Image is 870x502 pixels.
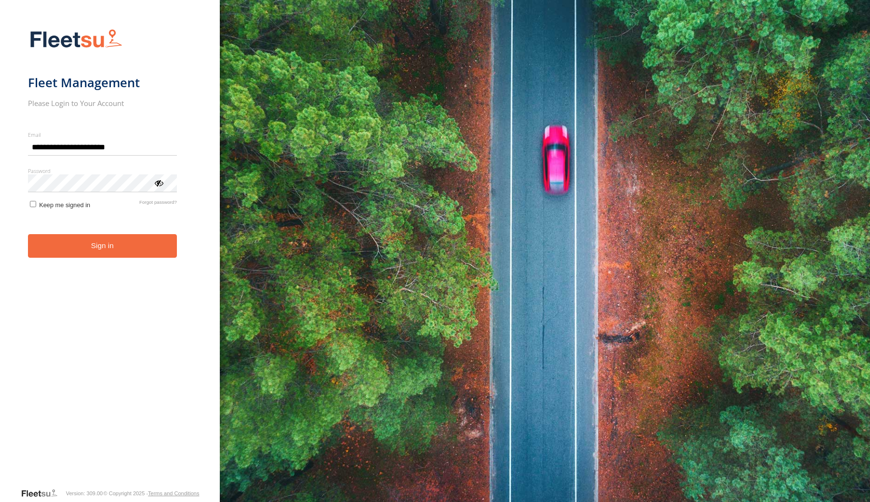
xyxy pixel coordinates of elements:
[28,75,177,91] h1: Fleet Management
[154,178,163,187] div: ViewPassword
[104,490,200,496] div: © Copyright 2025 -
[28,131,177,138] label: Email
[28,23,192,488] form: main
[28,27,124,52] img: Fleetsu
[139,199,177,209] a: Forgot password?
[148,490,199,496] a: Terms and Conditions
[28,98,177,108] h2: Please Login to Your Account
[66,490,103,496] div: Version: 309.00
[28,167,177,174] label: Password
[39,201,90,209] span: Keep me signed in
[30,201,36,207] input: Keep me signed in
[28,234,177,258] button: Sign in
[21,489,65,498] a: Visit our Website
